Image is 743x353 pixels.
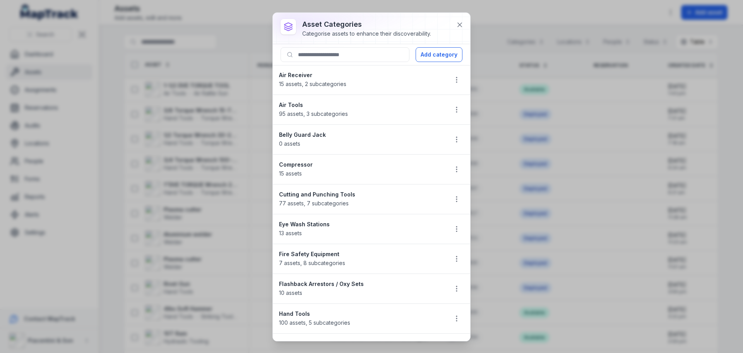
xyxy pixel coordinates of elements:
[279,260,345,266] span: 7 assets , 8 subcategories
[279,170,302,177] span: 15 assets
[416,47,462,62] button: Add category
[302,30,431,38] div: Categorise assets to enhance their discoverability.
[279,110,348,117] span: 95 assets , 3 subcategories
[279,319,350,326] span: 100 assets , 5 subcategories
[279,230,302,236] span: 13 assets
[279,280,442,288] strong: Flashback Arrestors / Oxy Sets
[279,250,442,258] strong: Fire Safety Equipment
[279,200,349,207] span: 77 assets , 7 subcategories
[279,220,442,228] strong: Eye Wash Stations
[279,289,302,296] span: 10 assets
[279,81,346,87] span: 15 assets , 2 subcategories
[279,310,442,318] strong: Hand Tools
[279,71,442,79] strong: Air Receiver
[302,19,431,30] h3: asset categories
[279,131,442,139] strong: Belly Guard Jack
[279,140,300,147] span: 0 assets
[279,101,442,109] strong: Air Tools
[279,161,442,169] strong: Compressor
[279,340,442,348] strong: Hoists
[279,191,442,198] strong: Cutting and Punching Tools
